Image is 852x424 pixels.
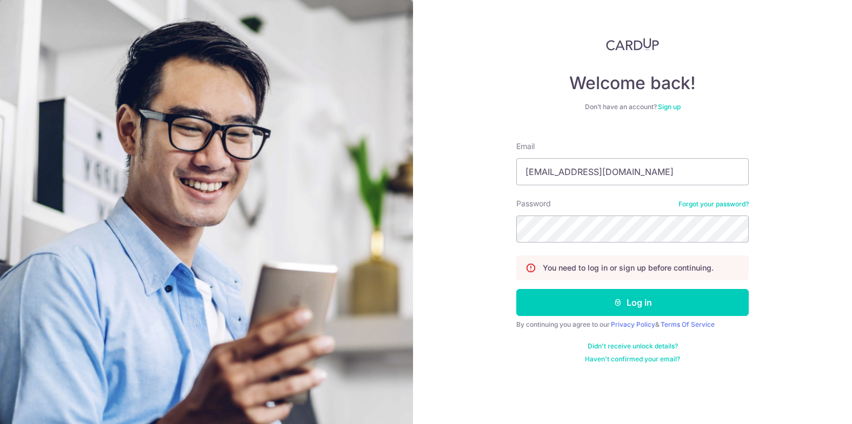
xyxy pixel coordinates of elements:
div: By continuing you agree to our & [516,320,749,329]
h4: Welcome back! [516,72,749,94]
a: Forgot your password? [678,200,749,208]
label: Password [516,198,551,209]
input: Enter your Email [516,158,749,185]
img: CardUp Logo [606,38,659,51]
div: Don’t have an account? [516,103,749,111]
a: Didn't receive unlock details? [588,342,678,351]
p: You need to log in or sign up before continuing. [543,263,714,273]
a: Terms Of Service [661,320,715,328]
a: Haven't confirmed your email? [585,355,680,364]
a: Privacy Policy [611,320,655,328]
a: Sign up [658,103,681,111]
button: Log in [516,289,749,316]
label: Email [516,141,535,152]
